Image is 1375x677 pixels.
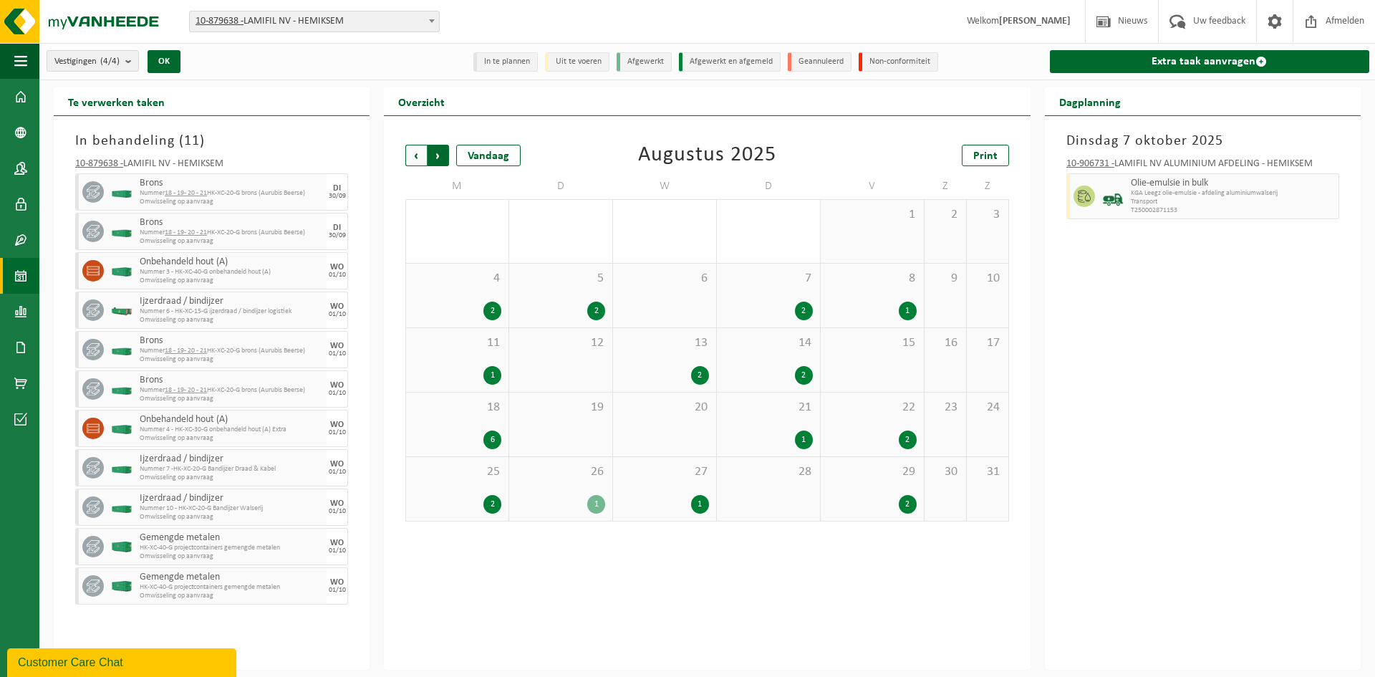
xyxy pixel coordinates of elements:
div: 01/10 [329,390,346,397]
button: OK [148,50,180,73]
div: 01/10 [329,508,346,515]
a: Print [962,145,1009,166]
span: Onbehandeld hout (A) [140,256,323,268]
span: Transport [1131,198,1335,206]
img: HK-XC-40-GN-00 [111,542,132,552]
td: D [509,173,613,199]
div: 1 [899,302,917,320]
div: 01/10 [329,429,346,436]
tcxspan: Call 18 - 19- 20 - 21 via 3CX [165,386,207,394]
div: 01/10 [329,469,346,476]
span: 21 [724,400,813,416]
div: 2 [483,302,501,320]
div: 01/10 [329,587,346,594]
div: WO [330,499,344,508]
button: Vestigingen(4/4) [47,50,139,72]
span: 30 [932,464,959,480]
span: 11 [413,335,501,351]
span: Omwisseling op aanvraag [140,474,323,482]
img: HK-XC-20-GN-00 [111,463,132,474]
span: 15 [828,335,917,351]
li: Geannuleerd [788,52,851,72]
span: HK-XC-40-G projectcontainers gemengde metalen [140,544,323,552]
div: 01/10 [329,311,346,318]
span: Nummer 10 - HK-XC-20-G Bandijzer Walserij [140,504,323,513]
span: Omwisseling op aanvraag [140,395,323,403]
td: W [613,173,717,199]
span: Nummer HK-XC-20-G brons (Aurubis Beerse) [140,347,323,355]
img: HK-XC-20-GN-00 [111,502,132,513]
span: 18 [413,400,501,416]
span: 25 [413,464,501,480]
div: LAMIFIL NV ALUMINIUM AFDELING - HEMIKSEM [1066,159,1339,173]
span: Omwisseling op aanvraag [140,592,323,600]
span: Ijzerdraad / bindijzer [140,493,323,504]
img: HK-XC-20-GN-00 [111,187,132,198]
div: 01/10 [329,547,346,554]
span: Omwisseling op aanvraag [140,355,323,364]
span: Gemengde metalen [140,532,323,544]
td: D [717,173,821,199]
img: BL-LQ-LV [1102,186,1124,207]
div: WO [330,539,344,547]
div: 2 [795,302,813,320]
li: Non-conformiteit [859,52,938,72]
span: Omwisseling op aanvraag [140,316,323,325]
span: Nummer HK-XC-20-G brons (Aurubis Beerse) [140,386,323,395]
span: Vorige [405,145,427,166]
span: 29 [828,464,917,480]
span: Onbehandeld hout (A) [140,414,323,426]
count: (4/4) [100,57,120,66]
div: DI [333,224,341,232]
div: Vandaag [456,145,521,166]
div: 1 [691,495,709,514]
h3: In behandeling ( ) [75,130,348,152]
iframe: chat widget [7,645,239,677]
li: Afgewerkt en afgemeld [679,52,781,72]
h2: Te verwerken taken [54,87,179,115]
span: 19 [516,400,605,416]
h2: Dagplanning [1045,87,1135,115]
span: Vestigingen [54,51,120,72]
span: Nummer 4 - HK-XC-30-G onbehandeld hout (A) Extra [140,426,323,434]
div: LAMIFIL NV - HEMIKSEM [75,159,348,173]
span: Brons [140,217,323,229]
div: WO [330,263,344,272]
li: Afgewerkt [617,52,672,72]
span: 26 [516,464,605,480]
div: 2 [899,431,917,449]
span: Omwisseling op aanvraag [140,513,323,522]
div: 30/09 [329,193,346,200]
div: WO [330,578,344,587]
span: Olie-emulsie in bulk [1131,178,1335,189]
li: Uit te voeren [545,52,609,72]
div: 2 [899,495,917,514]
img: HK-XC-30-GN-00 [111,423,132,434]
span: 17 [974,335,1001,351]
span: Print [973,150,998,162]
span: 22 [828,400,917,416]
div: 01/10 [329,272,346,279]
h3: Dinsdag 7 oktober 2025 [1066,130,1339,152]
span: Nummer HK-XC-20-G brons (Aurubis Beerse) [140,189,323,198]
span: Brons [140,178,323,189]
div: WO [330,342,344,350]
span: T250002871153 [1131,206,1335,215]
span: 28 [724,464,813,480]
td: V [821,173,925,199]
div: WO [330,381,344,390]
div: 2 [587,302,605,320]
div: 2 [483,495,501,514]
div: WO [330,421,344,429]
span: Omwisseling op aanvraag [140,434,323,443]
div: 2 [691,366,709,385]
div: 01/10 [329,350,346,357]
span: 9 [932,271,959,287]
h2: Overzicht [384,87,459,115]
span: Nummer HK-XC-20-G brons (Aurubis Beerse) [140,229,323,237]
span: 11 [184,134,200,148]
span: Brons [140,375,323,386]
div: Augustus 2025 [638,145,776,166]
tcxspan: Call 18 - 19- 20 - 21 via 3CX [165,347,207,355]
